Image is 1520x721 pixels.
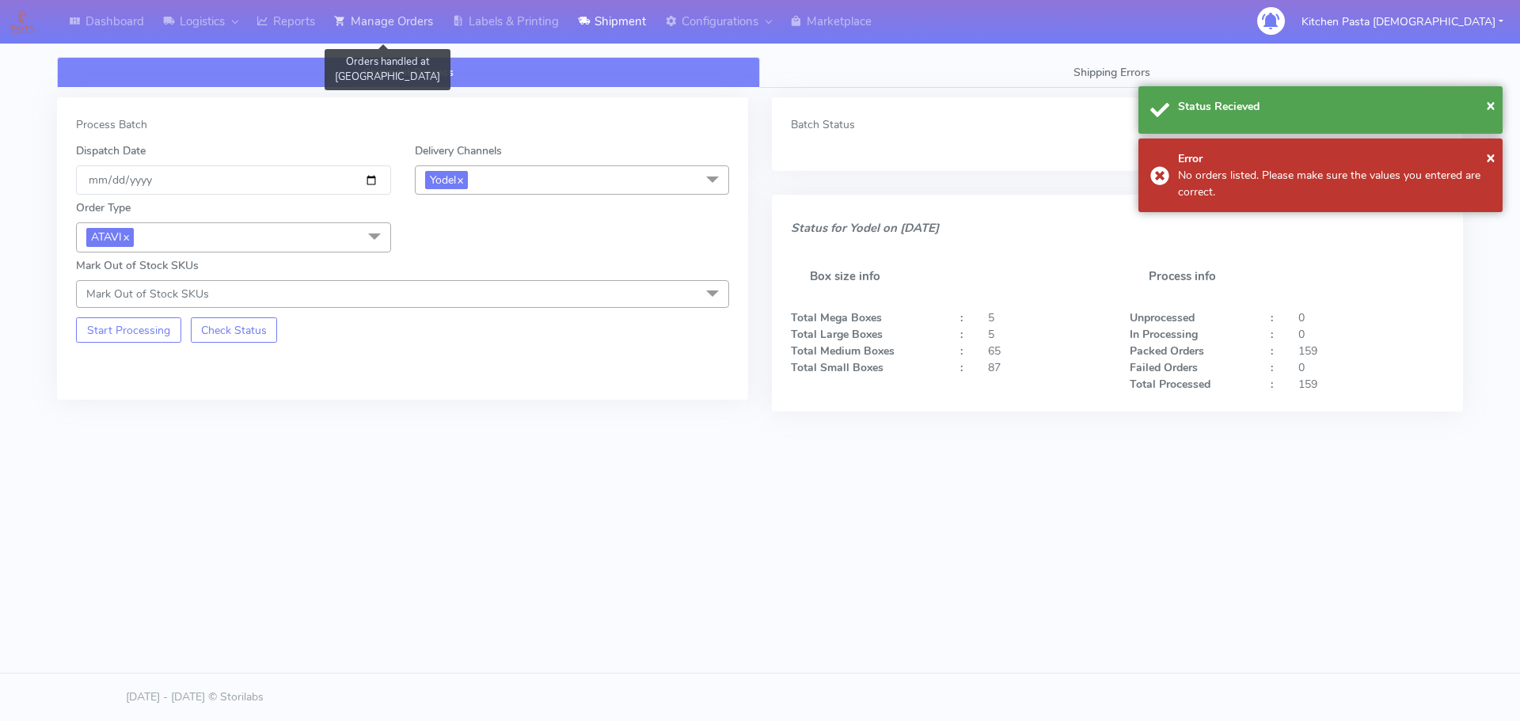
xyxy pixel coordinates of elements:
span: Shipping Errors [1073,65,1150,80]
strong: : [1271,327,1273,342]
span: Mark Out of Stock SKUs [86,287,209,302]
div: Error [1178,150,1491,167]
a: x [122,228,129,245]
strong: Total Processed [1130,377,1210,392]
div: 5 [976,326,1117,343]
strong: Failed Orders [1130,360,1198,375]
strong: : [1271,377,1273,392]
span: Yodel [425,171,468,189]
label: Delivery Channels [415,142,502,159]
span: Shipment Process [363,65,454,80]
strong: Unprocessed [1130,310,1195,325]
div: 87 [976,359,1117,376]
label: Dispatch Date [76,142,146,159]
i: Status for Yodel on [DATE] [791,220,939,236]
button: Check Status [191,317,278,343]
div: Batch Status [791,116,1444,133]
strong: : [960,360,963,375]
button: Close [1486,146,1495,169]
label: Mark Out of Stock SKUs [76,257,199,274]
div: No orders listed. Please make sure the values you entered are correct. [1178,167,1491,200]
button: Close [1486,93,1495,117]
div: 0 [1286,309,1456,326]
button: Kitchen Pasta [DEMOGRAPHIC_DATA] [1290,6,1515,38]
strong: Total Mega Boxes [791,310,882,325]
div: Process Batch [76,116,729,133]
div: 159 [1286,376,1456,393]
div: Status Recieved [1178,98,1491,115]
h5: Process info [1130,251,1445,302]
label: Order Type [76,199,131,216]
strong: : [960,327,963,342]
div: 159 [1286,343,1456,359]
div: 0 [1286,326,1456,343]
span: ATAVI [86,228,134,246]
strong: : [1271,310,1273,325]
span: × [1486,94,1495,116]
strong: Packed Orders [1130,343,1204,359]
strong: Total Large Boxes [791,327,883,342]
h5: Box size info [791,251,1106,302]
strong: : [1271,360,1273,375]
a: x [456,171,463,188]
strong: : [960,310,963,325]
div: 65 [976,343,1117,359]
strong: : [1271,343,1273,359]
strong: Total Small Boxes [791,360,883,375]
button: Start Processing [76,317,181,343]
strong: : [960,343,963,359]
strong: In Processing [1130,327,1198,342]
span: × [1486,146,1495,168]
ul: Tabs [57,57,1463,88]
div: 0 [1286,359,1456,376]
strong: Total Medium Boxes [791,343,895,359]
div: 5 [976,309,1117,326]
